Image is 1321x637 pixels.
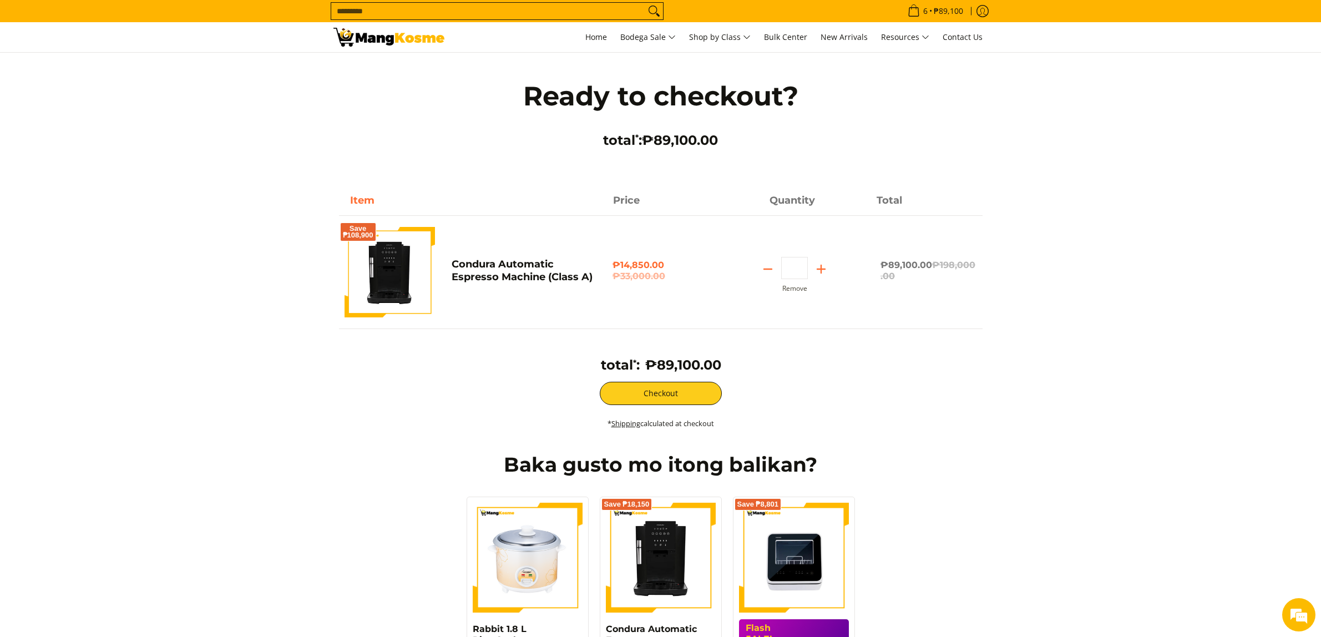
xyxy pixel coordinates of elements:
[875,22,935,52] a: Resources
[689,31,751,44] span: Shop by Class
[333,452,988,477] h2: Baka gusto mo itong balikan?
[755,260,781,278] button: Subtract
[345,227,435,317] img: Default Title Condura Automatic Espresso Machine (Class A)
[904,5,966,17] span: •
[808,260,834,278] button: Add
[615,22,681,52] a: Bodega Sale
[943,32,983,42] span: Contact Us
[343,225,373,239] span: Save ₱108,900
[880,260,975,281] span: ₱89,100.00
[937,22,988,52] a: Contact Us
[764,32,807,42] span: Bulk Center
[645,357,721,373] span: ₱89,100.00
[642,132,718,148] span: ₱89,100.00
[758,22,813,52] a: Bulk Center
[613,271,708,282] del: ₱33,000.00
[620,31,676,44] span: Bodega Sale
[613,260,708,282] span: ₱14,850.00
[922,7,929,15] span: 6
[455,22,988,52] nav: Main Menu
[932,7,965,15] span: ₱89,100
[500,132,822,149] h3: total :
[473,503,583,613] img: https://mangkosme.com/products/rabbit-1-8-l-rice-cooker-yellow-class-a
[880,260,975,281] del: ₱198,000.00
[580,22,613,52] a: Home
[333,28,444,47] img: Your Shopping Cart | Mang Kosme
[500,79,822,113] h1: Ready to checkout?
[601,357,640,373] h3: total :
[585,32,607,42] span: Home
[881,31,929,44] span: Resources
[684,22,756,52] a: Shop by Class
[600,382,722,405] button: Checkout
[815,22,873,52] a: New Arrivals
[604,501,650,508] span: Save ₱18,150
[821,32,868,42] span: New Arrivals
[452,258,593,283] a: Condura Automatic Espresso Machine (Class A)
[611,418,640,428] a: Shipping
[606,503,716,613] img: Condura Automatic Espresso Machine (Class A)
[737,501,779,508] span: Save ₱8,801
[739,503,849,613] img: Toshiba Mini 4-Set Dishwasher (Class A)
[782,285,807,292] button: Remove
[645,3,663,19] button: Search
[608,418,714,428] small: * calculated at checkout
